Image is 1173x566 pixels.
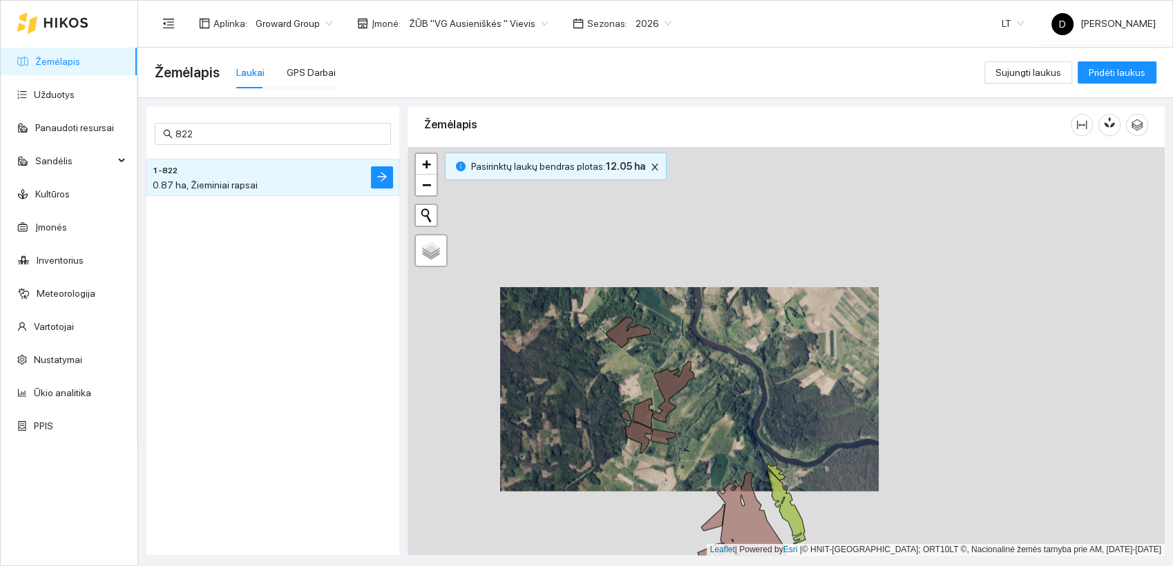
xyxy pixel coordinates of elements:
input: Paieška [175,126,383,141]
a: Zoom in [416,154,437,175]
a: Meteorologija [37,288,95,299]
a: Užduotys [34,89,75,100]
div: GPS Darbai [287,65,336,80]
span: Sandėlis [35,147,114,175]
span: layout [199,18,210,29]
span: 2026 [636,13,671,34]
span: LT [1002,13,1024,34]
div: | Powered by © HNIT-[GEOGRAPHIC_DATA]; ORT10LT ©, Nacionalinė žemės tarnyba prie AM, [DATE]-[DATE] [707,544,1165,556]
button: arrow-right [371,166,393,188]
span: Įmonė : [372,16,401,31]
span: Groward Group [256,13,332,34]
div: Žemėlapis [424,105,1071,144]
button: menu-fold [155,10,182,37]
a: Nustatymai [34,354,82,365]
span: calendar [573,18,584,29]
span: close [647,162,662,172]
span: Pridėti laukus [1089,65,1145,80]
a: Sujungti laukus [984,67,1072,78]
button: close [647,159,663,175]
a: PPIS [34,420,53,431]
span: shop [357,18,368,29]
button: Sujungti laukus [984,61,1072,84]
span: Sezonas : [587,16,627,31]
a: Pridėti laukus [1078,67,1156,78]
a: Ūkio analitika [34,387,91,398]
div: Laukai [236,65,265,80]
a: Žemėlapis [35,56,80,67]
span: 0.87 ha, Žieminiai rapsai [153,179,258,191]
a: Inventorius [37,255,84,266]
a: Zoom out [416,175,437,195]
a: Layers [416,235,446,266]
span: column-width [1071,119,1092,130]
span: arrow-right [376,171,388,184]
a: Esri [783,545,798,554]
a: Leaflet [710,545,735,554]
a: Panaudoti resursai [35,122,114,133]
button: Pridėti laukus [1078,61,1156,84]
span: menu-fold [162,17,175,30]
span: [PERSON_NAME] [1051,18,1156,29]
span: 1-822 [153,164,178,177]
b: 12.05 ha [605,161,645,172]
span: search [163,129,173,139]
span: | [800,545,802,554]
a: Vartotojai [34,321,74,332]
span: Aplinka : [213,16,247,31]
span: Žemėlapis [155,61,220,84]
span: + [422,155,431,173]
a: Kultūros [35,188,70,199]
span: info-circle [456,162,466,171]
span: Sujungti laukus [995,65,1061,80]
button: column-width [1071,114,1093,136]
button: Initiate a new search [416,205,437,226]
span: D [1059,13,1066,35]
span: Pasirinktų laukų bendras plotas : [471,159,645,174]
span: − [422,176,431,193]
a: Įmonės [35,222,67,233]
span: ŽŪB "VG Ausieniškės " Vievis [409,13,548,34]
